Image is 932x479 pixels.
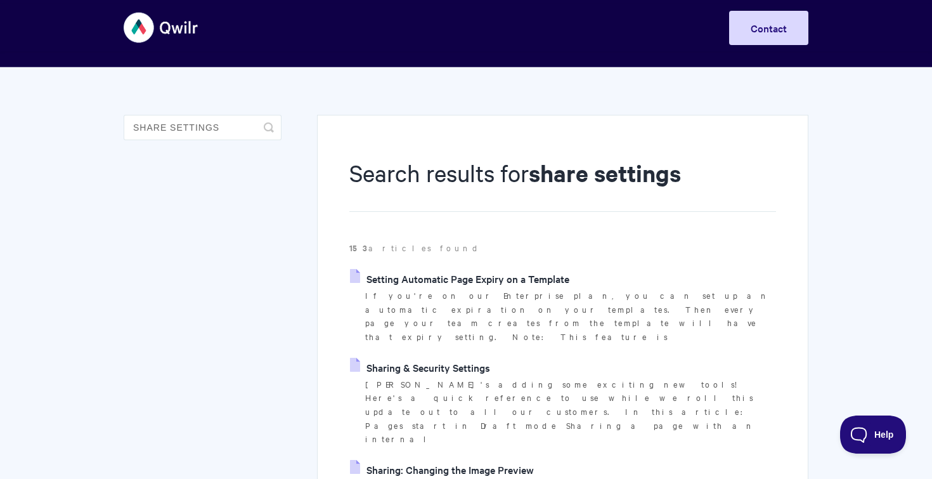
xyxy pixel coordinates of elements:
strong: 153 [349,242,368,254]
h1: Search results for [349,157,776,212]
p: articles found [349,241,776,255]
a: Contact [729,11,808,45]
img: Qwilr Help Center [124,4,199,51]
a: Sharing: Changing the Image Preview [350,460,534,479]
p: If you're on our Enterprise plan, you can set up an automatic expiration on your templates. Then ... [365,289,776,344]
p: [PERSON_NAME]'s adding some exciting new tools! Here's a quick reference to use while we roll thi... [365,377,776,447]
input: Search [124,115,282,140]
a: Setting Automatic Page Expiry on a Template [350,269,569,288]
a: Sharing & Security Settings [350,358,490,377]
strong: share settings [529,157,681,188]
iframe: Toggle Customer Support [840,416,907,454]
